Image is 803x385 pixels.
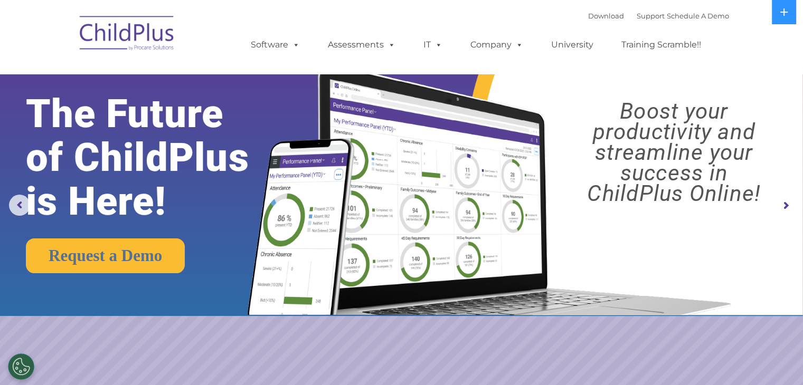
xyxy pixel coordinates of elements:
[667,12,729,20] a: Schedule A Demo
[74,8,180,61] img: ChildPlus by Procare Solutions
[26,92,282,223] rs-layer: The Future of ChildPlus is Here!
[611,34,712,55] a: Training Scramble!!
[147,113,192,121] span: Phone number
[26,238,185,273] a: Request a Demo
[541,34,604,55] a: University
[317,34,406,55] a: Assessments
[8,353,34,380] button: Cookies Settings
[588,12,729,20] font: |
[460,34,534,55] a: Company
[555,101,793,204] rs-layer: Boost your productivity and streamline your success in ChildPlus Online!
[240,34,310,55] a: Software
[147,70,179,78] span: Last name
[637,12,665,20] a: Support
[588,12,624,20] a: Download
[413,34,453,55] a: IT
